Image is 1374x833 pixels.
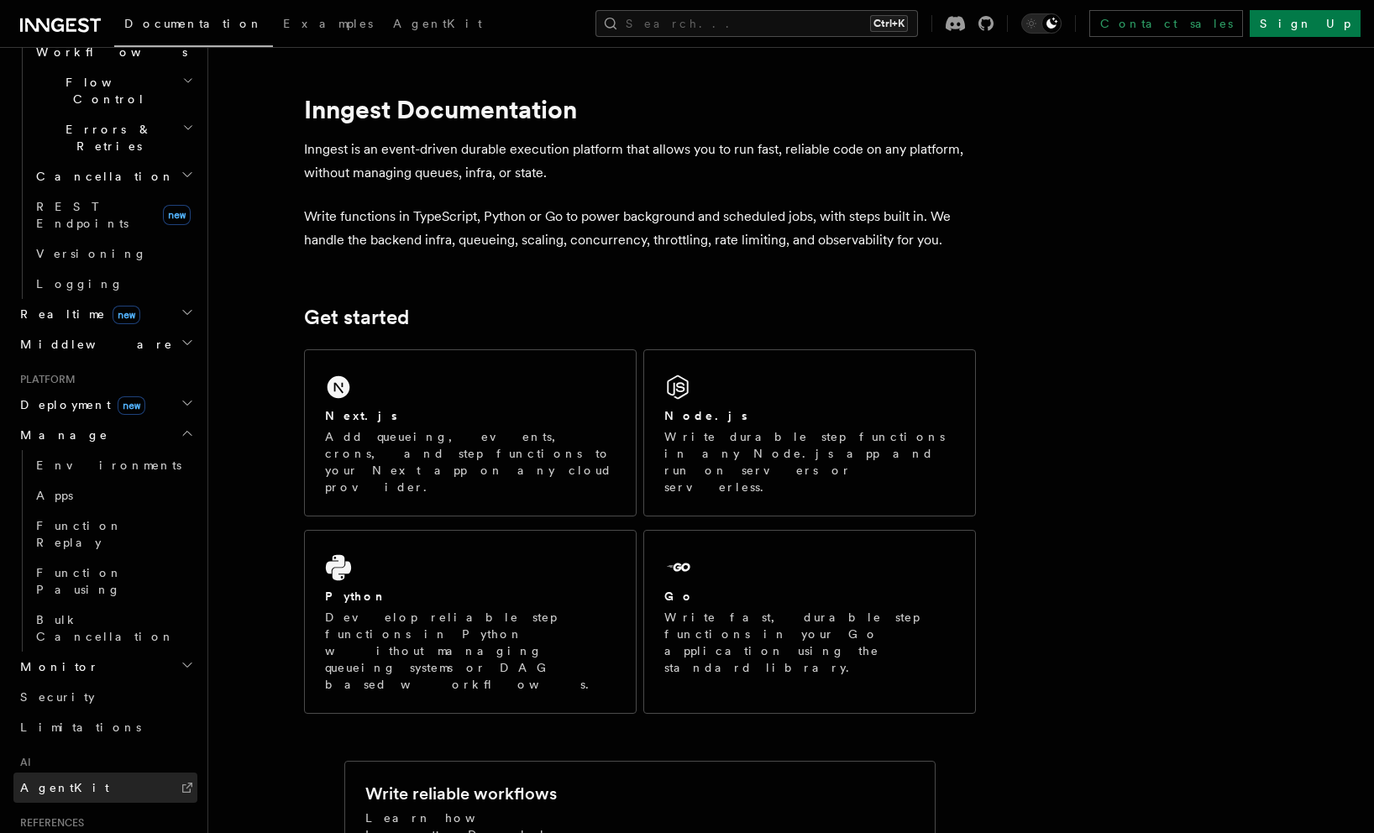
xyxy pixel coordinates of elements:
a: Environments [29,450,197,480]
h2: Node.js [664,407,747,424]
span: Bulk Cancellation [36,613,175,643]
button: Search...Ctrl+K [595,10,918,37]
a: Function Pausing [29,558,197,605]
a: GoWrite fast, durable step functions in your Go application using the standard library. [643,530,976,714]
button: Flow Control [29,67,197,114]
span: Function Pausing [36,566,123,596]
button: Errors & Retries [29,114,197,161]
h1: Inngest Documentation [304,94,976,124]
span: Flow Control [29,74,182,107]
a: Examples [273,5,383,45]
button: Toggle dark mode [1021,13,1062,34]
span: new [163,205,191,225]
a: Documentation [114,5,273,47]
span: Versioning [36,247,147,260]
h2: Python [325,588,387,605]
span: Monitor [13,658,99,675]
p: Develop reliable step functions in Python without managing queueing systems or DAG based workflows. [325,609,616,693]
span: AgentKit [393,17,482,30]
p: Write fast, durable step functions in your Go application using the standard library. [664,609,955,676]
button: Realtimenew [13,299,197,329]
span: Environments [36,458,181,472]
span: new [118,396,145,415]
a: Security [13,682,197,712]
span: Limitations [20,720,141,734]
p: Write durable step functions in any Node.js app and run on servers or serverless. [664,428,955,495]
button: Middleware [13,329,197,359]
p: Add queueing, events, crons, and step functions to your Next app on any cloud provider. [325,428,616,495]
button: Deploymentnew [13,390,197,420]
a: Limitations [13,712,197,742]
span: Function Replay [36,519,123,549]
a: Apps [29,480,197,511]
a: Node.jsWrite durable step functions in any Node.js app and run on servers or serverless. [643,349,976,516]
span: Apps [36,489,73,502]
h2: Go [664,588,695,605]
p: Write functions in TypeScript, Python or Go to power background and scheduled jobs, with steps bu... [304,205,976,252]
span: Middleware [13,336,173,353]
div: Manage [13,450,197,652]
span: References [13,816,84,830]
span: REST Endpoints [36,200,128,230]
button: Manage [13,420,197,450]
a: Bulk Cancellation [29,605,197,652]
span: AI [13,756,31,769]
a: Get started [304,306,409,329]
span: Documentation [124,17,263,30]
span: Cancellation [29,168,175,185]
span: Examples [283,17,373,30]
kbd: Ctrl+K [870,15,908,32]
a: Function Replay [29,511,197,558]
span: Manage [13,427,108,443]
span: Errors & Retries [29,121,182,155]
a: PythonDevelop reliable step functions in Python without managing queueing systems or DAG based wo... [304,530,637,714]
h2: Next.js [325,407,397,424]
span: Deployment [13,396,145,413]
span: Security [20,690,95,704]
a: Contact sales [1089,10,1243,37]
span: Logging [36,277,123,291]
a: Sign Up [1250,10,1361,37]
a: Logging [29,269,197,299]
span: AgentKit [20,781,109,794]
span: Platform [13,373,76,386]
a: Next.jsAdd queueing, events, crons, and step functions to your Next app on any cloud provider. [304,349,637,516]
a: Versioning [29,238,197,269]
button: Monitor [13,652,197,682]
h2: Write reliable workflows [365,782,557,805]
span: Realtime [13,306,140,322]
a: REST Endpointsnew [29,191,197,238]
a: AgentKit [383,5,492,45]
button: Cancellation [29,161,197,191]
span: new [113,306,140,324]
p: Inngest is an event-driven durable execution platform that allows you to run fast, reliable code ... [304,138,976,185]
a: AgentKit [13,773,197,803]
